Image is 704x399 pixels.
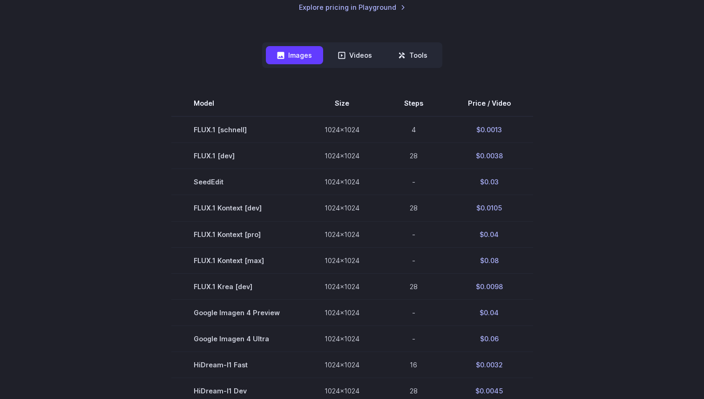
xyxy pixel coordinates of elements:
[171,169,302,195] td: SeedEdit
[382,325,446,352] td: -
[171,116,302,143] td: FLUX.1 [schnell]
[302,195,382,221] td: 1024x1024
[446,90,533,116] th: Price / Video
[446,195,533,221] td: $0.0105
[266,46,323,64] button: Images
[446,221,533,247] td: $0.04
[382,352,446,378] td: 16
[302,273,382,299] td: 1024x1024
[302,352,382,378] td: 1024x1024
[302,169,382,195] td: 1024x1024
[382,169,446,195] td: -
[382,90,446,116] th: Steps
[382,143,446,169] td: 28
[382,195,446,221] td: 28
[446,116,533,143] td: $0.0013
[446,273,533,299] td: $0.0098
[446,169,533,195] td: $0.03
[299,2,406,13] a: Explore pricing in Playground
[171,143,302,169] td: FLUX.1 [dev]
[171,221,302,247] td: FLUX.1 Kontext [pro]
[382,273,446,299] td: 28
[446,325,533,352] td: $0.06
[171,325,302,352] td: Google Imagen 4 Ultra
[446,247,533,273] td: $0.08
[171,90,302,116] th: Model
[171,195,302,221] td: FLUX.1 Kontext [dev]
[302,143,382,169] td: 1024x1024
[302,90,382,116] th: Size
[382,116,446,143] td: 4
[171,299,302,325] td: Google Imagen 4 Preview
[446,299,533,325] td: $0.04
[382,299,446,325] td: -
[446,143,533,169] td: $0.0038
[302,299,382,325] td: 1024x1024
[327,46,383,64] button: Videos
[171,273,302,299] td: FLUX.1 Krea [dev]
[446,352,533,378] td: $0.0032
[387,46,439,64] button: Tools
[302,116,382,143] td: 1024x1024
[302,325,382,352] td: 1024x1024
[302,247,382,273] td: 1024x1024
[382,221,446,247] td: -
[302,221,382,247] td: 1024x1024
[382,247,446,273] td: -
[171,247,302,273] td: FLUX.1 Kontext [max]
[171,352,302,378] td: HiDream-I1 Fast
